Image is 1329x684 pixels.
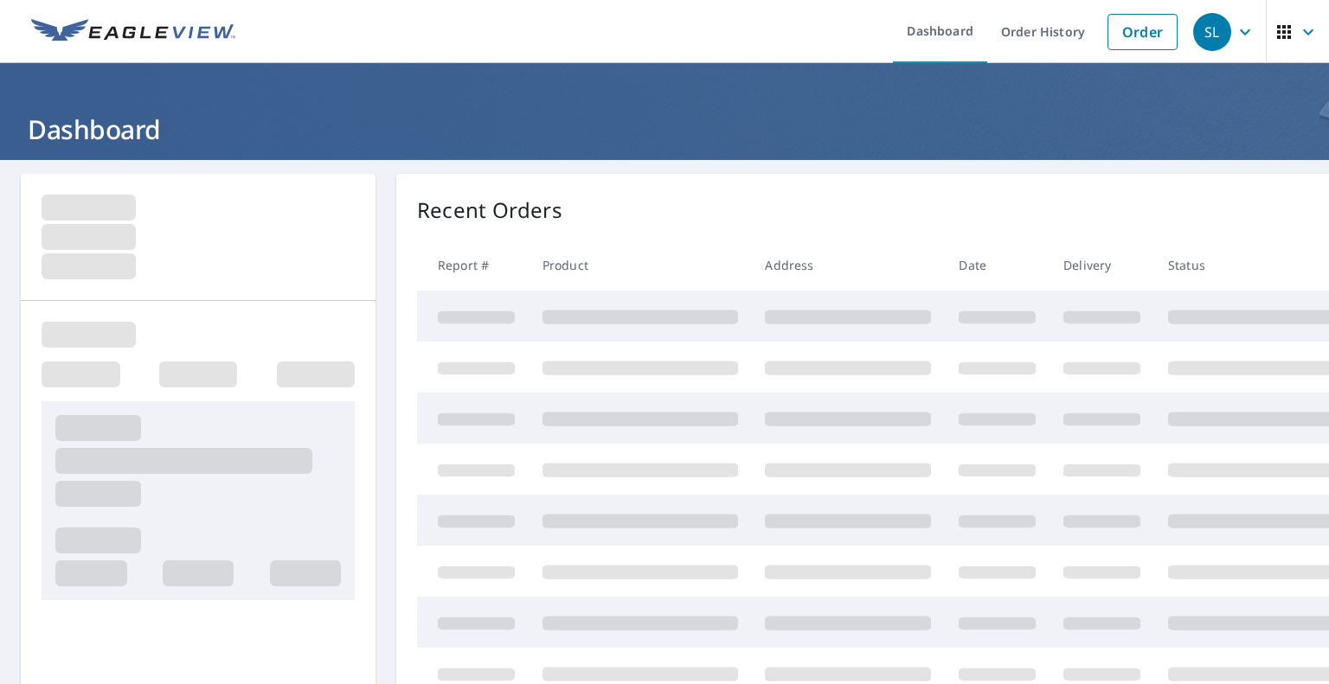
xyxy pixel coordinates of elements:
th: Date [945,240,1050,291]
a: Order [1107,14,1178,50]
div: SL [1193,13,1231,51]
h1: Dashboard [21,112,1308,147]
th: Delivery [1050,240,1154,291]
th: Report # [417,240,529,291]
th: Product [529,240,752,291]
img: EV Logo [31,19,235,45]
p: Recent Orders [417,195,562,226]
th: Address [751,240,945,291]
